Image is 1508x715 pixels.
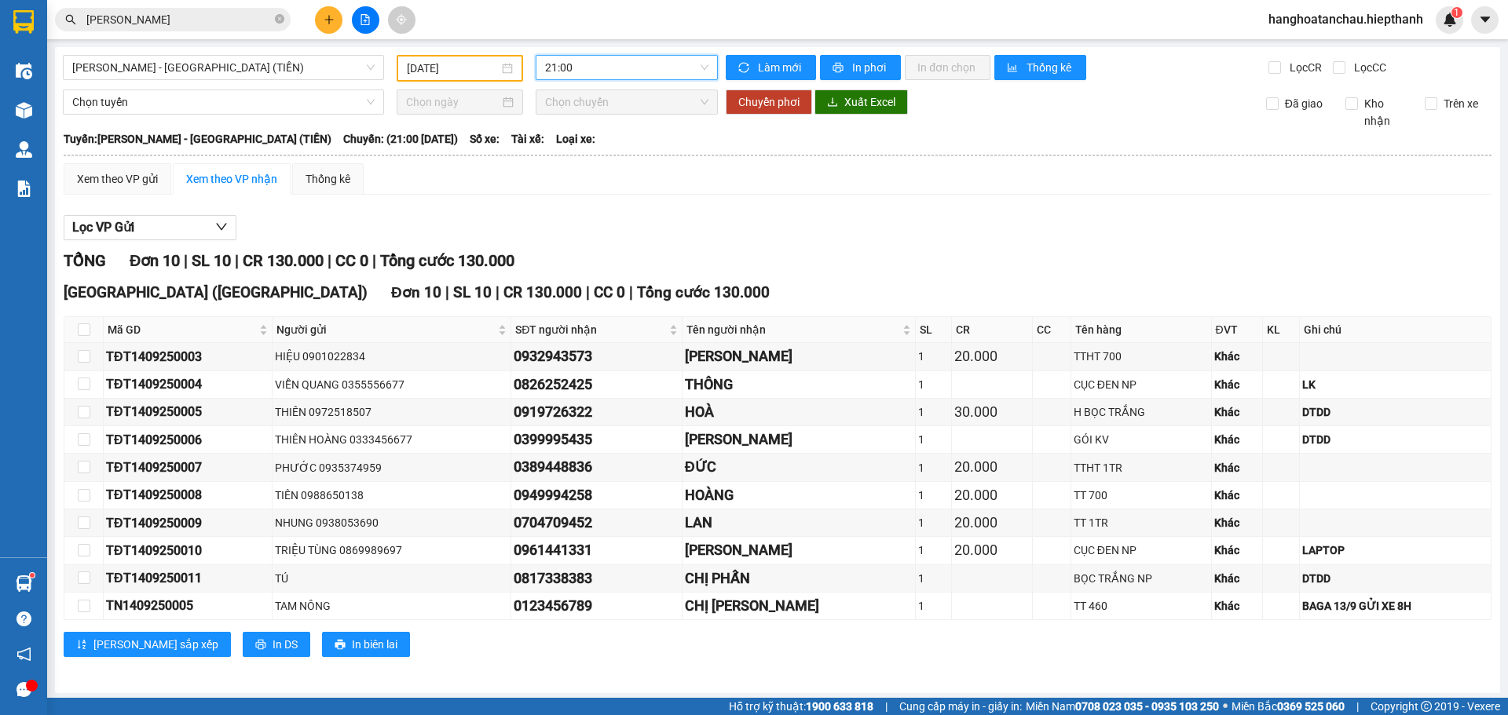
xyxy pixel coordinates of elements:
[683,482,917,509] td: HOÀNG
[918,348,948,365] div: 1
[637,283,770,301] span: Tổng cước 130.000
[496,283,500,301] span: |
[106,430,269,450] div: TĐT1409250006
[685,401,913,423] div: HOÀ
[1214,459,1260,476] div: Khác
[511,426,683,454] td: 0399995435
[685,429,913,451] div: [PERSON_NAME]
[1214,570,1260,587] div: Khác
[360,14,371,25] span: file-add
[594,283,625,301] span: CC 0
[64,283,368,301] span: [GEOGRAPHIC_DATA] ([GEOGRAPHIC_DATA])
[407,60,499,77] input: 14/09/2025
[16,181,32,197] img: solution-icon
[72,90,375,114] span: Chọn tuyến
[104,482,273,509] td: TĐT1409250008
[104,371,273,399] td: TĐT1409250004
[328,251,331,270] span: |
[1033,317,1071,343] th: CC
[1214,514,1260,531] div: Khác
[514,429,679,451] div: 0399995435
[918,376,948,393] div: 1
[16,682,31,697] span: message
[243,251,324,270] span: CR 130.000
[275,459,508,476] div: PHƯỚC 0935374959
[954,484,1030,506] div: 20.000
[918,403,948,421] div: 1
[322,632,410,657] button: printerIn biên lai
[106,374,269,394] div: TĐT1409250004
[1214,376,1260,393] div: Khác
[916,317,951,343] th: SL
[13,10,34,34] img: logo-vxr
[275,542,508,559] div: TRIỆU TÙNG 0869989697
[503,283,582,301] span: CR 130.000
[396,14,407,25] span: aim
[514,567,679,589] div: 0817338383
[243,632,310,657] button: printerIn DS
[514,539,679,561] div: 0961441331
[104,343,273,370] td: TĐT1409250003
[685,345,913,367] div: [PERSON_NAME]
[275,570,508,587] div: TÚ
[276,321,495,338] span: Người gửi
[1232,698,1345,715] span: Miền Bắc
[16,63,32,79] img: warehouse-icon
[1026,698,1219,715] span: Miền Nam
[406,93,500,111] input: Chọn ngày
[1074,431,1209,448] div: GÓI KV
[511,454,683,481] td: 0389448836
[1074,487,1209,504] div: TT 700
[511,130,544,148] span: Tài xế:
[1302,570,1488,587] div: DTDD
[215,221,228,233] span: down
[470,130,500,148] span: Số xe:
[72,56,375,79] span: Hồ Chí Minh - Tân Châu (TIỀN)
[1075,700,1219,713] strong: 0708 023 035 - 0935 103 250
[1214,542,1260,559] div: Khác
[1027,59,1074,76] span: Thống kê
[1302,431,1488,448] div: DTDD
[683,565,917,593] td: CHỊ PHẤN
[511,537,683,564] td: 0961441331
[1277,700,1345,713] strong: 0369 525 060
[64,215,236,240] button: Lọc VP Gửi
[343,130,458,148] span: Chuyến: (21:00 [DATE])
[335,251,368,270] span: CC 0
[729,698,873,715] span: Hỗ trợ kỹ thuật:
[683,593,917,620] td: CHỊ PHƯƠNG
[372,251,376,270] span: |
[104,565,273,593] td: TĐT1409250011
[954,456,1030,478] div: 20.000
[545,56,708,79] span: 21:00
[905,55,990,80] button: In đơn chọn
[683,454,917,481] td: ĐỨC
[738,62,752,75] span: sync
[514,374,679,396] div: 0826252425
[586,283,590,301] span: |
[514,512,679,534] div: 0704709452
[16,102,32,119] img: warehouse-icon
[1074,542,1209,559] div: CỤC ĐEN NP
[1358,95,1413,130] span: Kho nhận
[1263,317,1300,343] th: KL
[273,636,298,653] span: In DS
[86,11,272,28] input: Tìm tên, số ĐT hoặc mã đơn
[1074,459,1209,476] div: TTHT 1TR
[954,401,1030,423] div: 30.000
[106,458,269,477] div: TĐT1409250007
[106,485,269,505] div: TĐT1409250008
[514,345,679,367] div: 0932943573
[954,345,1030,367] div: 20.000
[275,597,508,615] div: TAM NÔNG
[833,62,846,75] span: printer
[106,596,269,615] div: TN1409250005
[192,251,231,270] span: SL 10
[556,130,595,148] span: Loại xe:
[388,6,415,34] button: aim
[629,283,633,301] span: |
[453,283,492,301] span: SL 10
[511,482,683,509] td: 0949994258
[77,170,158,188] div: Xem theo VP gửi
[1214,487,1260,504] div: Khác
